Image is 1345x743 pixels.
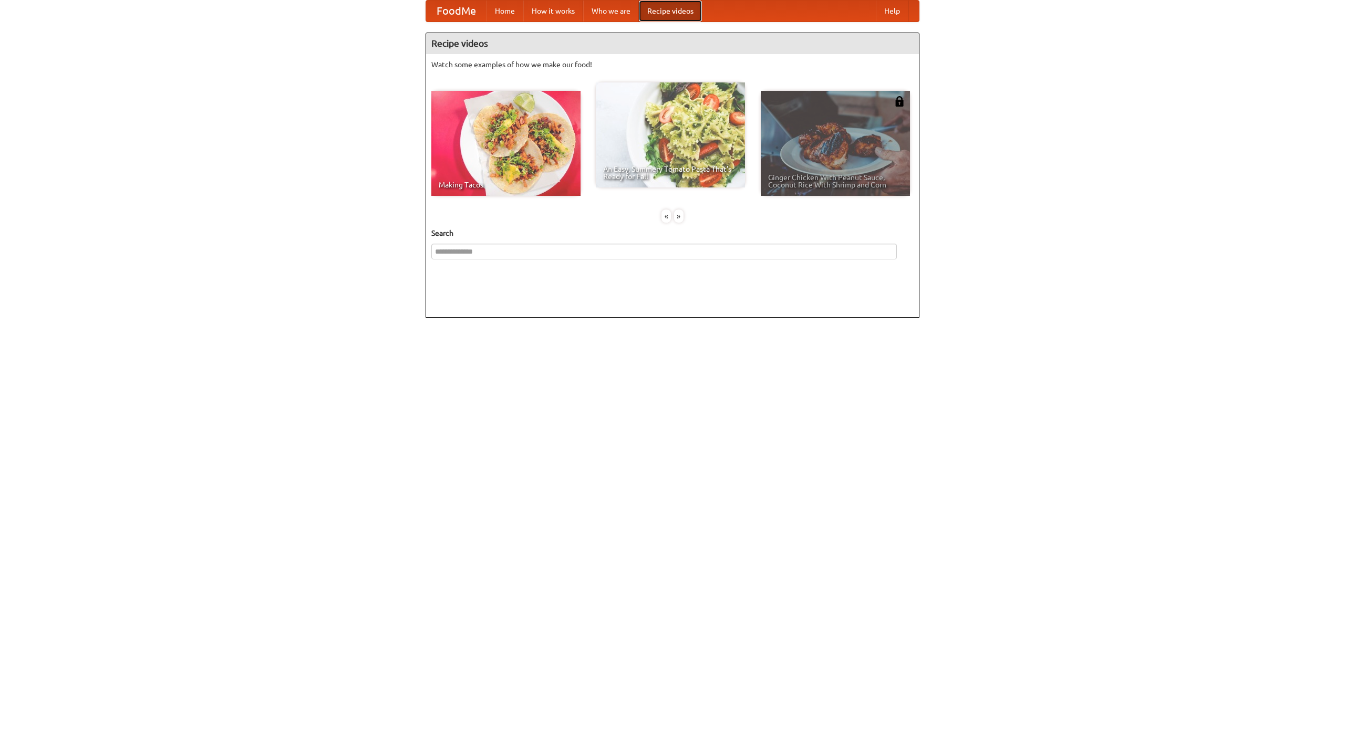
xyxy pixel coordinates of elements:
a: FoodMe [426,1,487,22]
a: Making Tacos [431,91,581,196]
div: » [674,210,684,223]
a: Who we are [583,1,639,22]
a: Home [487,1,523,22]
span: An Easy, Summery Tomato Pasta That's Ready for Fall [603,165,738,180]
a: Help [876,1,908,22]
div: « [661,210,671,223]
h4: Recipe videos [426,33,919,54]
span: Making Tacos [439,181,573,189]
p: Watch some examples of how we make our food! [431,59,914,70]
a: Recipe videos [639,1,702,22]
img: 483408.png [894,96,905,107]
h5: Search [431,228,914,238]
a: An Easy, Summery Tomato Pasta That's Ready for Fall [596,82,745,187]
a: How it works [523,1,583,22]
